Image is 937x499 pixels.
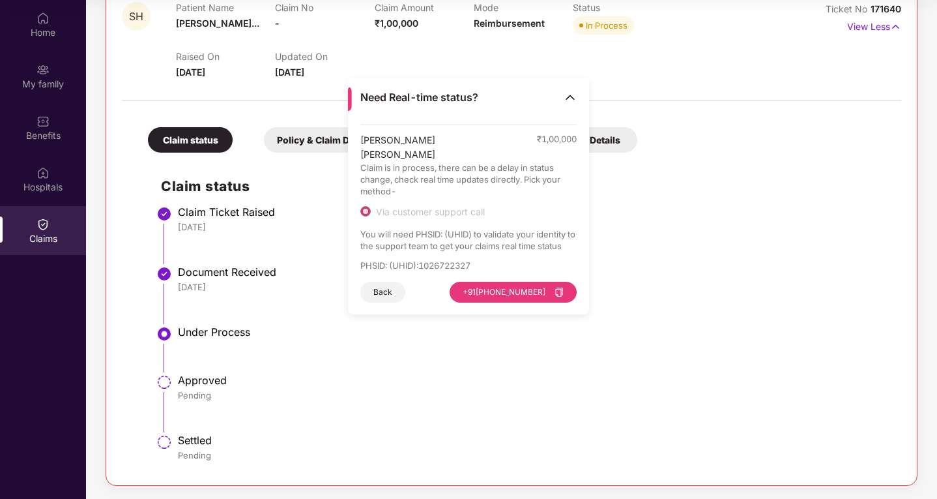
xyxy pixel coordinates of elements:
[264,127,386,153] div: Policy & Claim Details
[36,12,50,25] img: svg+xml;base64,PHN2ZyBpZD0iSG9tZSIgeG1sbnM9Imh0dHA6Ly93d3cudzMub3JnLzIwMDAvc3ZnIiB3aWR0aD0iMjAiIG...
[156,266,172,282] img: svg+xml;base64,PHN2ZyBpZD0iU3RlcC1Eb25lLTMyeDMyIiB4bWxucz0iaHR0cDovL3d3dy53My5vcmcvMjAwMC9zdmciIH...
[371,206,490,218] span: Via customer support call
[375,2,474,13] p: Claim Amount
[553,127,637,153] div: TPA Details
[360,133,512,162] span: [PERSON_NAME] [PERSON_NAME]
[156,374,172,390] img: svg+xml;base64,PHN2ZyBpZD0iU3RlcC1QZW5kaW5nLTMyeDMyIiB4bWxucz0iaHR0cDovL3d3dy53My5vcmcvMjAwMC9zdm...
[156,206,172,222] img: svg+xml;base64,PHN2ZyBpZD0iU3RlcC1Eb25lLTMyeDMyIiB4bWxucz0iaHR0cDovL3d3dy53My5vcmcvMjAwMC9zdmciIH...
[474,2,573,13] p: Mode
[178,221,888,233] div: [DATE]
[178,389,888,401] div: Pending
[586,19,627,32] div: In Process
[176,51,275,62] p: Raised On
[178,434,888,447] div: Settled
[450,282,577,303] button: +91[PHONE_NUMBER]copy
[178,374,888,387] div: Approved
[178,281,888,293] div: [DATE]
[360,91,478,104] span: Need Real-time status?
[176,67,205,78] span: [DATE]
[176,18,259,29] span: [PERSON_NAME]...
[537,133,577,154] span: ₹ 1,00,000
[826,3,871,14] span: Ticket No
[148,127,233,153] div: Claim status
[375,18,418,29] span: ₹1,00,000
[36,166,50,179] img: svg+xml;base64,PHN2ZyBpZD0iSG9zcGl0YWxzIiB4bWxucz0iaHR0cDovL3d3dy53My5vcmcvMjAwMC9zdmciIHdpZHRoPS...
[847,16,901,34] p: View Less
[360,228,577,252] p: You will need PHSID: (UHID) to validate your identity to the support team to get your claims real...
[178,265,888,279] div: Document Received
[474,18,545,29] span: Reimbursement
[36,115,50,128] img: svg+xml;base64,PHN2ZyBpZD0iQmVuZWZpdHMiIHhtbG5zPSJodHRwOi8vd3d3LnczLm9yZy8yMDAwL3N2ZyIgd2lkdGg9Ij...
[178,449,888,461] div: Pending
[555,288,564,297] span: copy
[176,2,275,13] p: Patient Name
[275,2,374,13] p: Claim No
[275,18,280,29] span: -
[275,67,304,78] span: [DATE]
[178,325,888,339] div: Under Process
[564,91,577,104] img: Toggle Icon
[129,11,143,22] span: SH
[156,434,172,450] img: svg+xml;base64,PHN2ZyBpZD0iU3RlcC1QZW5kaW5nLTMyeDMyIiB4bWxucz0iaHR0cDovL3d3dy53My5vcmcvMjAwMC9zdm...
[890,20,901,34] img: svg+xml;base64,PHN2ZyB4bWxucz0iaHR0cDovL3d3dy53My5vcmcvMjAwMC9zdmciIHdpZHRoPSIxNyIgaGVpZ2h0PSIxNy...
[573,2,672,13] p: Status
[161,175,888,197] h2: Claim status
[36,218,50,231] img: svg+xml;base64,PHN2ZyBpZD0iQ2xhaW0iIHhtbG5zPSJodHRwOi8vd3d3LnczLm9yZy8yMDAwL3N2ZyIgd2lkdGg9IjIwIi...
[156,326,172,342] img: svg+xml;base64,PHN2ZyBpZD0iU3RlcC1BY3RpdmUtMzJ4MzIiIHhtbG5zPSJodHRwOi8vd3d3LnczLm9yZy8yMDAwL3N2Zy...
[360,162,577,197] p: Claim is in process, there can be a delay in status change, check real time updates directly. Pic...
[360,282,405,303] button: Back
[275,51,374,62] p: Updated On
[871,3,901,14] span: 171640
[178,205,888,219] div: Claim Ticket Raised
[36,63,50,76] img: svg+xml;base64,PHN2ZyB3aWR0aD0iMjAiIGhlaWdodD0iMjAiIHZpZXdCb3g9IjAgMCAyMCAyMCIgZmlsbD0ibm9uZSIgeG...
[360,260,577,271] p: PHSID: (UHID) : 1026722327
